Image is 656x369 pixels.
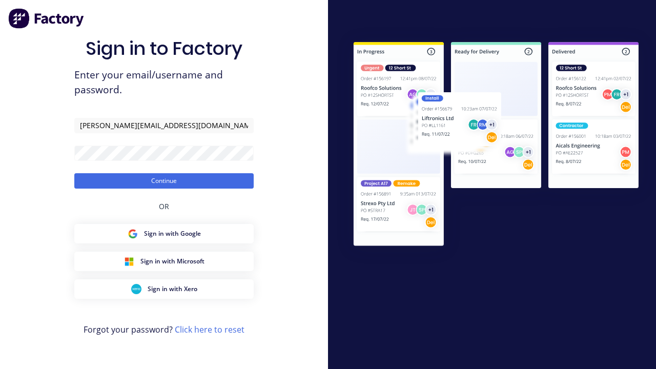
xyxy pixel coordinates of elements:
input: Email/Username [74,118,254,133]
span: Forgot your password? [84,323,244,336]
div: OR [159,189,169,224]
img: Microsoft Sign in [124,256,134,266]
img: Factory [8,8,85,29]
span: Enter your email/username and password. [74,68,254,97]
img: Sign in [336,26,656,264]
button: Google Sign inSign in with Google [74,224,254,243]
button: Xero Sign inSign in with Xero [74,279,254,299]
h1: Sign in to Factory [86,37,242,59]
button: Microsoft Sign inSign in with Microsoft [74,252,254,271]
button: Continue [74,173,254,189]
span: Sign in with Google [144,229,201,238]
img: Google Sign in [128,229,138,239]
a: Click here to reset [175,324,244,335]
img: Xero Sign in [131,284,141,294]
span: Sign in with Xero [148,284,197,294]
span: Sign in with Microsoft [140,257,204,266]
